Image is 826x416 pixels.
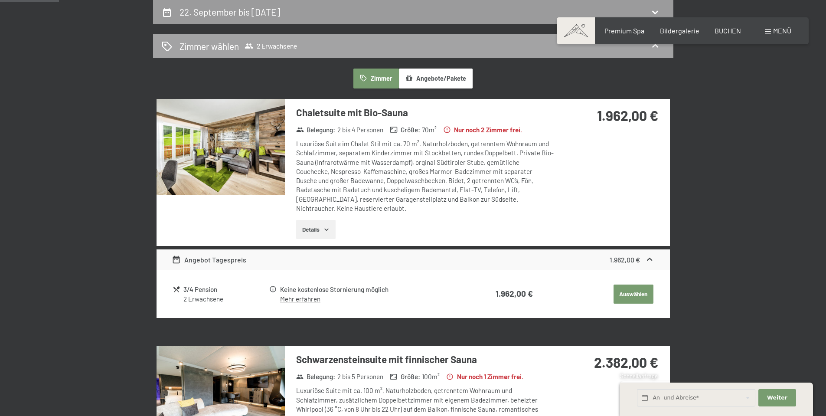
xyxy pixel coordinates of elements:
[296,353,554,366] h3: Schwarzensteinsuite mit finnischer Sauna
[172,255,246,265] div: Angebot Tagespreis
[660,26,699,35] a: Bildergalerie
[446,372,523,381] strong: Nur noch 1 Zimmer frei.
[296,139,554,213] div: Luxuriöse Suite im Chalet Stil mit ca. 70 m², Naturholzboden, getrenntem Wohnraum und Schlafzimme...
[245,42,297,50] span: 2 Erwachsene
[337,125,383,134] span: 2 bis 4 Personen
[758,389,796,407] button: Weiter
[180,40,239,52] h2: Zimmer wählen
[767,394,787,402] span: Weiter
[183,295,268,304] div: 2 Erwachsene
[353,69,398,88] button: Zimmer
[337,372,383,381] span: 2 bis 5 Personen
[597,107,658,124] strong: 1.962,00 €
[296,125,336,134] strong: Belegung :
[594,354,658,370] strong: 2.382,00 €
[399,69,473,88] button: Angebote/Pakete
[443,125,522,134] strong: Nur noch 2 Zimmer frei.
[157,249,670,270] div: Angebot Tagespreis1.962,00 €
[183,285,268,295] div: 3/4 Pension
[422,125,437,134] span: 70 m²
[296,372,336,381] strong: Belegung :
[614,285,653,304] button: Auswählen
[180,7,280,17] h2: 22. September bis [DATE]
[280,295,320,303] a: Mehr erfahren
[157,99,285,195] img: mss_renderimg.php
[496,288,533,298] strong: 1.962,00 €
[715,26,741,35] a: BUCHEN
[610,255,640,264] strong: 1.962,00 €
[620,373,658,380] span: Schnellanfrage
[773,26,791,35] span: Menü
[390,372,420,381] strong: Größe :
[390,125,420,134] strong: Größe :
[422,372,440,381] span: 100 m²
[296,220,336,239] button: Details
[296,106,554,119] h3: Chaletsuite mit Bio-Sauna
[280,285,460,295] div: Keine kostenlose Stornierung möglich
[604,26,644,35] a: Premium Spa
